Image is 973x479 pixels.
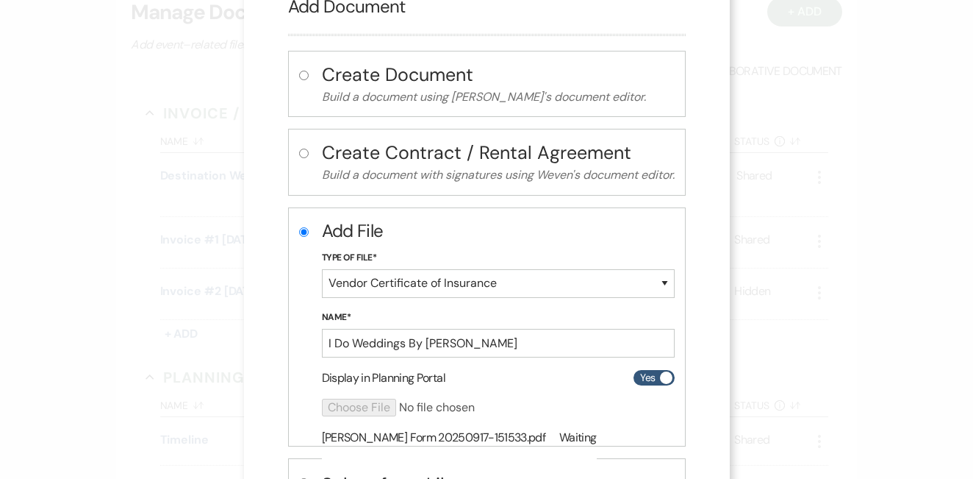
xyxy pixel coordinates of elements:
h2: Add File [322,219,675,244]
span: Yes [640,369,655,387]
p: Build a document using [PERSON_NAME]'s document editor. [322,88,675,107]
h4: Create Contract / Rental Agreement [322,140,675,166]
label: Name* [322,310,675,326]
h4: Create Document [322,62,675,88]
label: Type of File* [322,250,675,266]
button: Create DocumentBuild a document using [PERSON_NAME]'s document editor. [322,62,675,107]
button: Create Contract / Rental AgreementBuild a document with signatures using Weven's document editor. [322,140,675,185]
span: Waiting [559,428,597,447]
span: [PERSON_NAME] Form 20250917-151533.pdf [322,430,546,445]
p: Build a document with signatures using Weven's document editor. [322,166,675,185]
div: Display in Planning Portal [322,369,675,387]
